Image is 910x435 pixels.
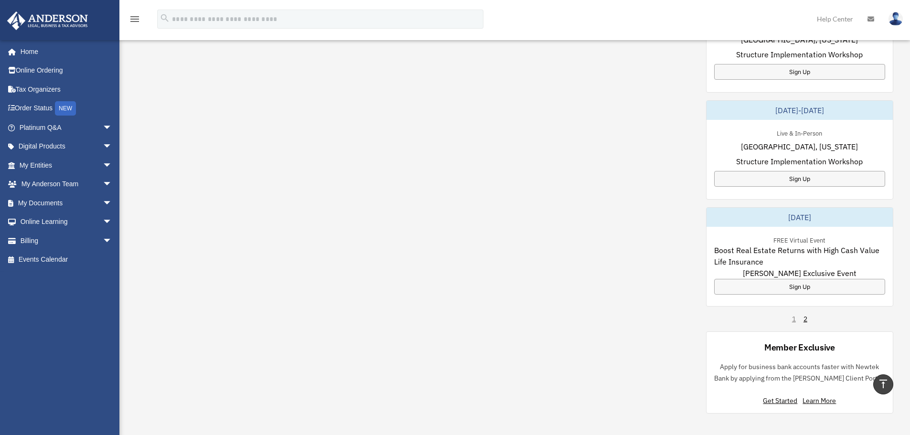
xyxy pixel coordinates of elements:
[103,212,122,232] span: arrow_drop_down
[714,361,885,384] p: Apply for business bank accounts faster with Newtek Bank by applying from the [PERSON_NAME] Clien...
[7,99,127,118] a: Order StatusNEW
[7,250,127,269] a: Events Calendar
[160,13,170,23] i: search
[763,396,801,405] a: Get Started
[714,279,885,295] a: Sign Up
[7,80,127,99] a: Tax Organizers
[873,374,893,394] a: vertical_align_top
[103,118,122,138] span: arrow_drop_down
[103,137,122,157] span: arrow_drop_down
[103,231,122,251] span: arrow_drop_down
[7,231,127,250] a: Billingarrow_drop_down
[889,12,903,26] img: User Pic
[129,17,140,25] a: menu
[714,64,885,80] a: Sign Up
[736,156,863,167] span: Structure Implementation Workshop
[7,137,127,156] a: Digital Productsarrow_drop_down
[129,13,140,25] i: menu
[7,156,127,175] a: My Entitiesarrow_drop_down
[714,171,885,187] a: Sign Up
[103,175,122,194] span: arrow_drop_down
[7,61,127,80] a: Online Ordering
[7,193,127,212] a: My Documentsarrow_drop_down
[803,314,807,324] a: 2
[803,396,836,405] a: Learn More
[4,11,91,30] img: Anderson Advisors Platinum Portal
[55,101,76,116] div: NEW
[764,341,835,353] div: Member Exclusive
[103,193,122,213] span: arrow_drop_down
[7,118,127,137] a: Platinum Q&Aarrow_drop_down
[707,208,893,227] div: [DATE]
[7,42,122,61] a: Home
[7,212,127,232] a: Online Learningarrow_drop_down
[736,49,863,60] span: Structure Implementation Workshop
[766,234,833,244] div: FREE Virtual Event
[769,127,830,138] div: Live & In-Person
[741,141,858,152] span: [GEOGRAPHIC_DATA], [US_STATE]
[714,244,885,267] span: Boost Real Estate Returns with High Cash Value Life Insurance
[707,101,893,120] div: [DATE]-[DATE]
[878,378,889,390] i: vertical_align_top
[103,156,122,175] span: arrow_drop_down
[7,175,127,194] a: My Anderson Teamarrow_drop_down
[743,267,856,279] span: [PERSON_NAME] Exclusive Event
